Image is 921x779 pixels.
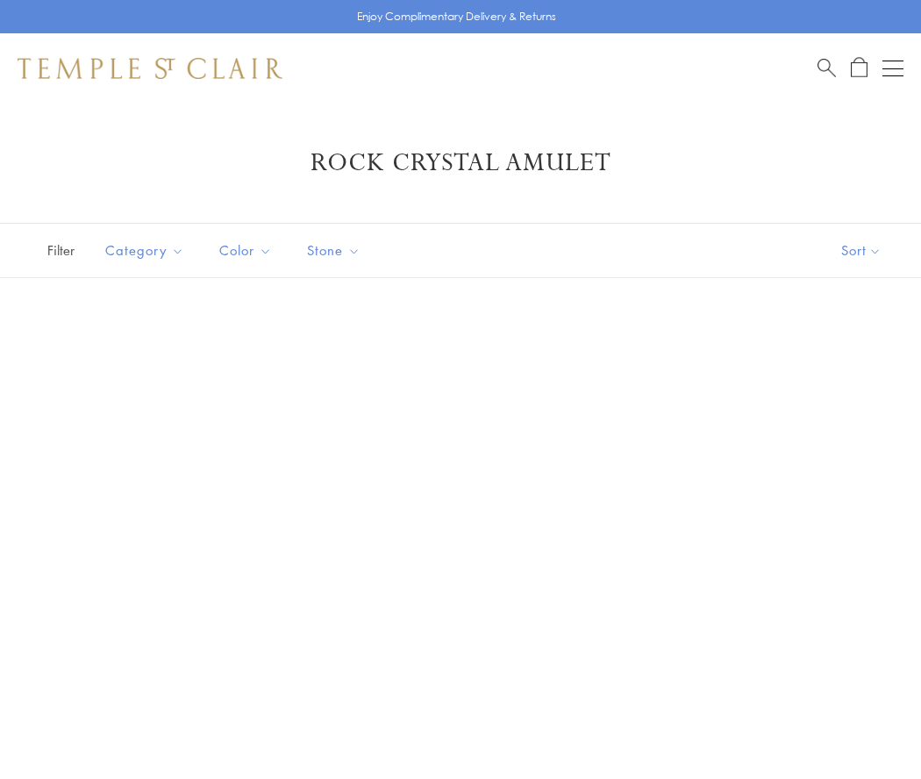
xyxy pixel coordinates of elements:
[802,224,921,277] button: Show sort by
[211,239,285,261] span: Color
[44,147,877,179] h1: Rock Crystal Amulet
[96,239,197,261] span: Category
[92,231,197,270] button: Category
[817,57,836,79] a: Search
[851,57,867,79] a: Open Shopping Bag
[206,231,285,270] button: Color
[298,239,374,261] span: Stone
[294,231,374,270] button: Stone
[18,58,282,79] img: Temple St. Clair
[357,8,556,25] p: Enjoy Complimentary Delivery & Returns
[882,58,903,79] button: Open navigation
